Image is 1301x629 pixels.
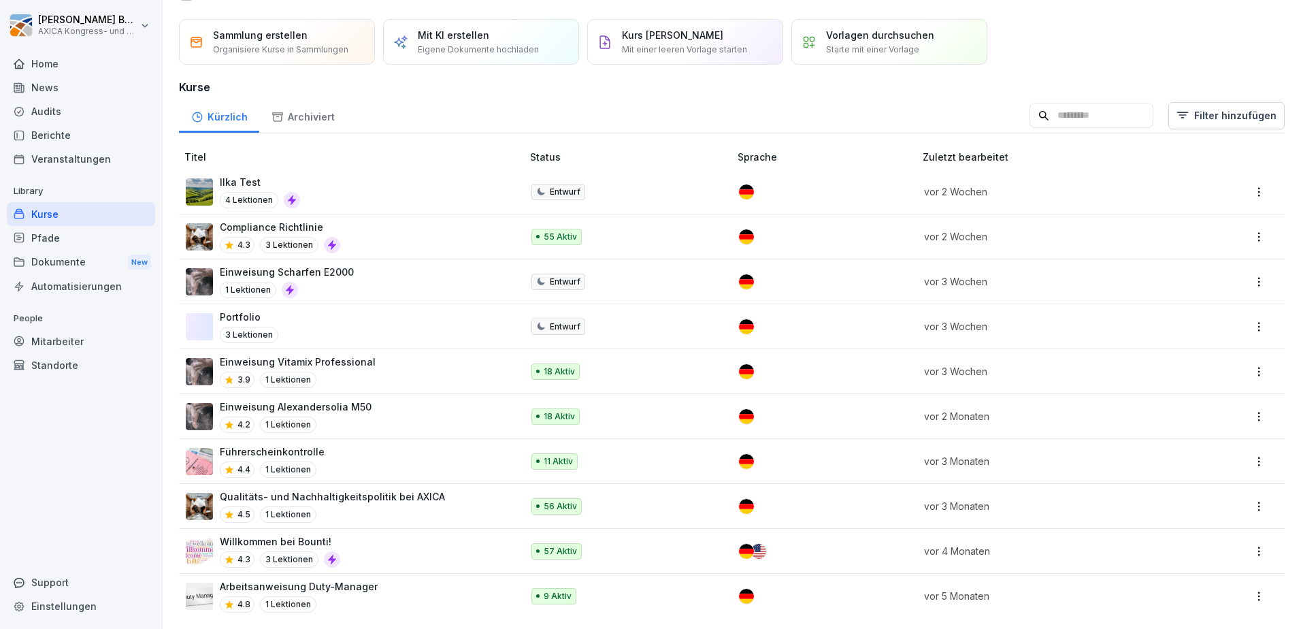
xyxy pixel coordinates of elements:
[7,570,155,594] div: Support
[924,409,1176,423] p: vor 2 Monaten
[186,223,213,251] img: m6azt6by63mj5b74vcaonl5f.png
[544,455,573,468] p: 11 Aktiv
[924,364,1176,378] p: vor 3 Wochen
[220,534,340,549] p: Willkommen bei Bounti!
[544,500,577,513] p: 56 Aktiv
[260,237,318,253] p: 3 Lektionen
[186,538,213,565] img: ezoyesrutavjy0yb17ox1s6s.png
[7,250,155,275] div: Dokumente
[7,308,155,329] p: People
[924,589,1176,603] p: vor 5 Monaten
[544,590,572,602] p: 9 Aktiv
[924,544,1176,558] p: vor 4 Monaten
[739,229,754,244] img: de.svg
[550,186,580,198] p: Entwurf
[220,445,325,459] p: Führerscheinkontrolle
[7,52,155,76] a: Home
[179,98,259,133] a: Kürzlich
[237,598,250,611] p: 4.8
[924,184,1176,199] p: vor 2 Wochen
[220,400,372,414] p: Einweisung Alexandersolia M50
[260,506,316,523] p: 1 Lektionen
[7,76,155,99] a: News
[220,310,278,324] p: Portfolio
[213,44,348,56] p: Organisiere Kurse in Sammlungen
[260,596,316,613] p: 1 Lektionen
[7,274,155,298] a: Automatisierungen
[179,79,1285,95] h3: Kurse
[260,417,316,433] p: 1 Lektionen
[38,27,137,36] p: AXICA Kongress- und Tagungszentrum Pariser Platz 3 GmbH
[7,123,155,147] a: Berichte
[260,551,318,568] p: 3 Lektionen
[186,268,213,295] img: jv301s4mrmu3cx6evk8n7gue.png
[544,366,575,378] p: 18 Aktiv
[924,229,1176,244] p: vor 2 Wochen
[924,319,1176,334] p: vor 3 Wochen
[237,239,250,251] p: 4.3
[751,544,766,559] img: us.svg
[237,374,250,386] p: 3.9
[38,14,137,26] p: [PERSON_NAME] Buttgereit
[7,147,155,171] a: Veranstaltungen
[220,220,340,234] p: Compliance Richtlinie
[826,44,919,56] p: Starte mit einer Vorlage
[213,28,308,42] p: Sammlung erstellen
[7,226,155,250] div: Pfade
[739,274,754,289] img: de.svg
[924,454,1176,468] p: vor 3 Monaten
[7,250,155,275] a: DokumenteNew
[186,178,213,206] img: xjcqzvpnevt0k5laznvx8oez.png
[739,544,754,559] img: de.svg
[220,192,278,208] p: 4 Lektionen
[7,202,155,226] div: Kurse
[739,319,754,334] img: de.svg
[220,282,276,298] p: 1 Lektionen
[186,358,213,385] img: ji0aiyxvbyz8tq3ggjp5v0yx.png
[924,274,1176,289] p: vor 3 Wochen
[7,180,155,202] p: Library
[128,255,151,270] div: New
[739,454,754,469] img: de.svg
[186,403,213,430] img: kr10s27pyqr9zptkmwfo66n3.png
[220,579,378,594] p: Arbeitsanweisung Duty-Manager
[622,28,723,42] p: Kurs [PERSON_NAME]
[186,448,213,475] img: tysqa3kn17sbof1d0u0endyv.png
[622,44,747,56] p: Mit einer leeren Vorlage starten
[739,184,754,199] img: de.svg
[186,583,213,610] img: a8uzmyxkkdyibb3znixvropg.png
[220,327,278,343] p: 3 Lektionen
[260,372,316,388] p: 1 Lektionen
[739,589,754,604] img: de.svg
[924,499,1176,513] p: vor 3 Monaten
[544,410,575,423] p: 18 Aktiv
[7,594,155,618] a: Einstellungen
[418,44,539,56] p: Eigene Dokumente hochladen
[739,364,754,379] img: de.svg
[418,28,489,42] p: Mit KI erstellen
[739,409,754,424] img: de.svg
[923,150,1192,164] p: Zuletzt bearbeitet
[7,329,155,353] a: Mitarbeiter
[259,98,346,133] a: Archiviert
[7,353,155,377] a: Standorte
[220,355,376,369] p: Einweisung Vitamix Professional
[220,489,445,504] p: Qualitäts- und Nachhaltigkeitspolitik bei AXICA
[7,99,155,123] a: Audits
[550,321,580,333] p: Entwurf
[237,553,250,566] p: 4.3
[739,499,754,514] img: de.svg
[186,493,213,520] img: r1d5yf18y2brqtocaitpazkm.png
[237,509,250,521] p: 4.5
